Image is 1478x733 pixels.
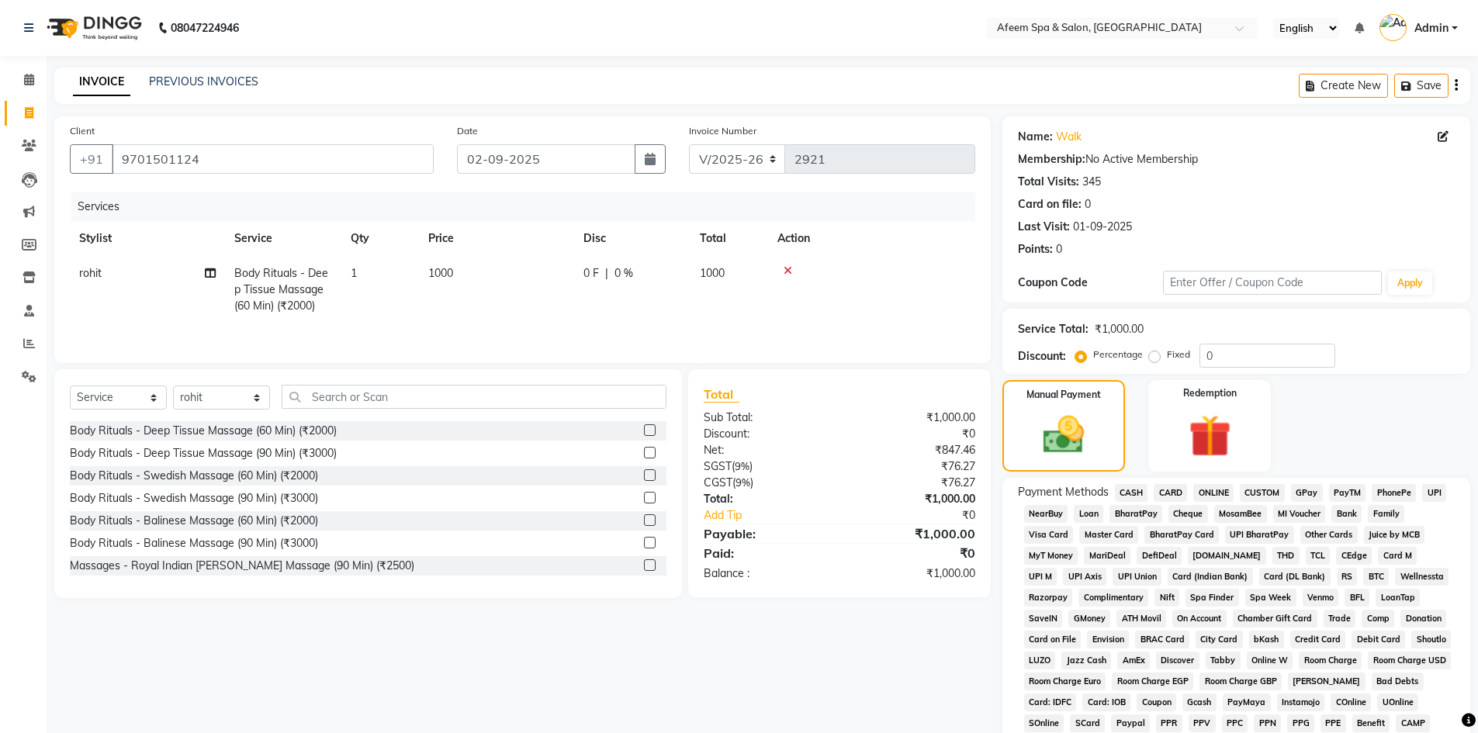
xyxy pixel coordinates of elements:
img: logo [40,6,146,50]
th: Total [691,221,768,256]
span: | [605,265,608,282]
span: DefiDeal [1137,547,1182,565]
span: Spa Finder [1186,589,1239,607]
th: Qty [341,221,419,256]
div: 01-09-2025 [1073,219,1132,235]
span: MI Voucher [1273,505,1326,523]
span: Wellnessta [1395,568,1449,586]
span: Tabby [1206,652,1241,669]
span: PPE [1321,714,1346,732]
div: Card on file: [1018,196,1082,213]
span: UPI Axis [1063,568,1106,586]
span: CAMP [1396,714,1430,732]
div: No Active Membership [1018,151,1455,168]
span: MosamBee [1214,505,1267,523]
span: Chamber Gift Card [1233,610,1317,628]
span: 1 [351,266,357,280]
span: rohit [79,266,102,280]
div: ₹0 [839,426,987,442]
span: GPay [1291,484,1323,502]
a: PREVIOUS INVOICES [149,74,258,88]
span: PPG [1287,714,1314,732]
div: Balance : [692,565,839,582]
span: Room Charge Euro [1024,672,1106,690]
span: BharatPay [1109,505,1162,523]
div: Paid: [692,544,839,562]
span: Jazz Cash [1061,652,1111,669]
span: LUZO [1024,652,1056,669]
div: Membership: [1018,151,1085,168]
th: Price [419,221,574,256]
span: LoanTap [1376,589,1420,607]
span: Total [704,386,739,403]
div: Total Visits: [1018,174,1079,190]
span: Card M [1378,547,1417,565]
span: BFL [1345,589,1369,607]
span: SCard [1070,714,1105,732]
label: Manual Payment [1026,388,1101,402]
a: INVOICE [73,68,130,96]
span: AmEx [1117,652,1150,669]
div: 0 [1085,196,1091,213]
span: bKash [1249,631,1284,648]
b: 08047224946 [171,6,239,50]
span: CASH [1115,484,1148,502]
span: 0 F [583,265,599,282]
th: Stylist [70,221,225,256]
span: Room Charge GBP [1199,672,1282,690]
span: PPN [1254,714,1281,732]
div: Last Visit: [1018,219,1070,235]
th: Disc [574,221,691,256]
span: 1000 [428,266,453,280]
span: PhonePe [1372,484,1416,502]
img: _gift.svg [1175,410,1244,462]
span: Payment Methods [1018,484,1109,500]
div: Discount: [692,426,839,442]
span: Online W [1247,652,1293,669]
span: Nift [1154,589,1179,607]
span: THD [1272,547,1300,565]
span: Donation [1400,610,1446,628]
div: 345 [1082,174,1101,190]
span: City Card [1196,631,1243,648]
span: Spa Week [1245,589,1296,607]
span: Juice by MCB [1364,526,1425,544]
span: CUSTOM [1240,484,1285,502]
span: UPI [1422,484,1446,502]
div: Massages - Royal Indian [PERSON_NAME] Massage (90 Min) (₹2500) [70,558,414,574]
span: Razorpay [1024,589,1073,607]
span: 0 % [614,265,633,282]
span: Complimentary [1078,589,1148,607]
span: UPI M [1024,568,1057,586]
span: UPI BharatPay [1225,526,1294,544]
span: Instamojo [1277,693,1325,711]
span: PPV [1189,714,1216,732]
span: CARD [1154,484,1187,502]
span: UOnline [1377,693,1418,711]
span: MyT Money [1024,547,1078,565]
span: NearBuy [1024,505,1068,523]
span: TCL [1306,547,1331,565]
span: Bad Debts [1372,672,1424,690]
span: GMoney [1068,610,1110,628]
span: Gcash [1182,693,1217,711]
div: ( ) [692,458,839,475]
button: Create New [1299,74,1388,98]
div: Service Total: [1018,321,1089,337]
span: Card (DL Bank) [1259,568,1331,586]
span: Card: IOB [1082,693,1130,711]
span: Coupon [1137,693,1176,711]
span: Room Charge EGP [1112,672,1193,690]
span: Trade [1324,610,1356,628]
span: MariDeal [1084,547,1130,565]
div: Coupon Code [1018,275,1164,291]
div: ₹0 [864,507,987,524]
div: Body Rituals - Balinese Massage (60 Min) (₹2000) [70,513,318,529]
span: COnline [1331,693,1371,711]
span: PPR [1156,714,1182,732]
input: Search by Name/Mobile/Email/Code [112,144,434,174]
span: RS [1337,568,1358,586]
span: BharatPay Card [1144,526,1219,544]
span: CGST [704,475,732,489]
th: Service [225,221,341,256]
